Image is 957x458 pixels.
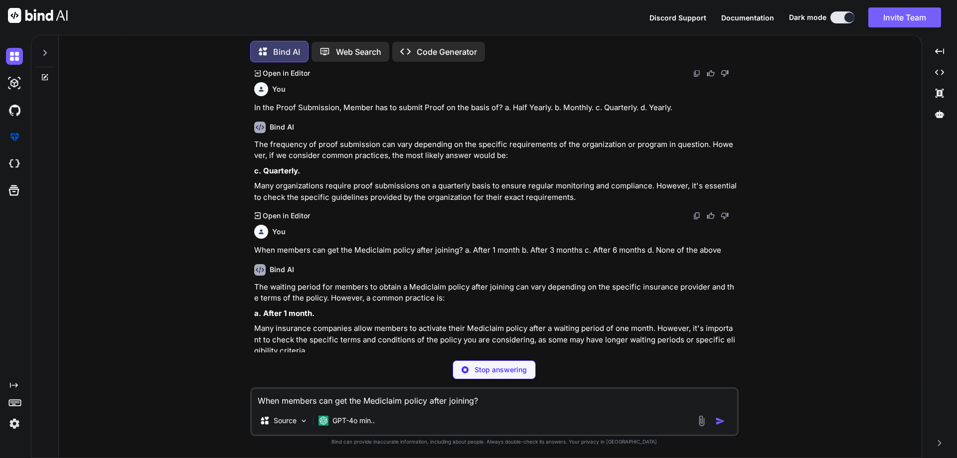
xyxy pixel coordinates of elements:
p: Bind AI [273,46,300,58]
h6: You [272,84,286,94]
img: copy [693,69,701,77]
strong: a. After 1 month. [254,308,315,318]
img: like [707,212,715,220]
img: darkAi-studio [6,75,23,92]
strong: c. Quarterly. [254,166,300,175]
p: The waiting period for members to obtain a Mediclaim policy after joining can vary depending on t... [254,282,737,304]
img: icon [715,416,725,426]
img: cloudideIcon [6,155,23,172]
span: Dark mode [789,12,826,22]
button: Discord Support [649,12,706,23]
img: Bind AI [8,8,68,23]
span: Discord Support [649,13,706,22]
span: Documentation [721,13,774,22]
p: When members can get the Mediclaim policy after joining? a. After 1 month b. After 3 months c. Af... [254,245,737,256]
p: Web Search [336,46,381,58]
img: premium [6,129,23,146]
img: copy [693,212,701,220]
img: like [707,69,715,77]
p: GPT-4o min.. [332,416,375,426]
img: dislike [721,212,729,220]
img: darkChat [6,48,23,65]
p: Code Generator [417,46,477,58]
h6: You [272,227,286,237]
img: settings [6,415,23,432]
img: attachment [696,415,707,427]
p: In the Proof Submission, Member has to submit Proof on the basis of? a. Half Yearly. b. Monthly. ... [254,102,737,114]
button: Documentation [721,12,774,23]
p: Many organizations require proof submissions on a quarterly basis to ensure regular monitoring an... [254,180,737,203]
p: Stop answering [475,365,527,375]
p: Open in Editor [263,68,310,78]
img: githubDark [6,102,23,119]
img: dislike [721,69,729,77]
p: Source [274,416,297,426]
img: GPT-4o mini [319,416,328,426]
p: Many insurance companies allow members to activate their Mediclaim policy after a waiting period ... [254,323,737,357]
h6: Bind AI [270,265,294,275]
img: Pick Models [300,417,308,425]
p: The frequency of proof submission can vary depending on the specific requirements of the organiza... [254,139,737,161]
button: Invite Team [868,7,941,27]
h6: Bind AI [270,122,294,132]
p: Bind can provide inaccurate information, including about people. Always double-check its answers.... [250,438,739,446]
p: Open in Editor [263,211,310,221]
